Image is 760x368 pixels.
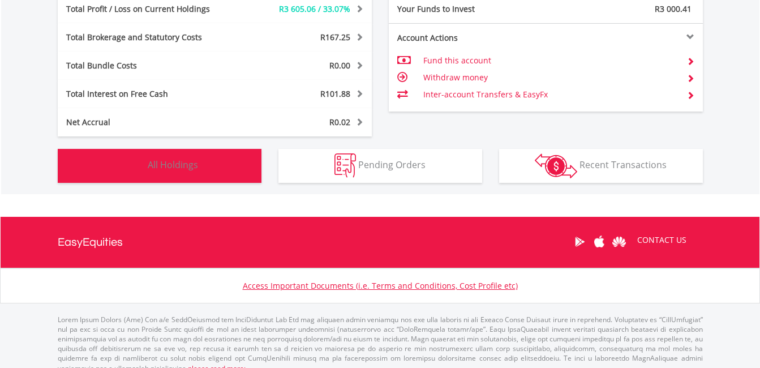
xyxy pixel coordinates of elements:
[334,153,356,178] img: pending_instructions-wht.png
[243,280,518,291] a: Access Important Documents (i.e. Terms and Conditions, Cost Profile etc)
[389,3,546,15] div: Your Funds to Invest
[423,69,677,86] td: Withdraw money
[320,88,350,99] span: R101.88
[423,52,677,69] td: Fund this account
[121,153,145,178] img: holdings-wht.png
[655,3,692,14] span: R3 000.41
[329,117,350,127] span: R0.02
[358,159,426,171] span: Pending Orders
[609,224,629,259] a: Huawei
[499,149,703,183] button: Recent Transactions
[320,32,350,42] span: R167.25
[389,32,546,44] div: Account Actions
[423,86,677,103] td: Inter-account Transfers & EasyFx
[58,217,123,268] a: EasyEquities
[58,149,261,183] button: All Holdings
[535,153,577,178] img: transactions-zar-wht.png
[58,88,241,100] div: Total Interest on Free Cash
[570,224,590,259] a: Google Play
[329,60,350,71] span: R0.00
[590,224,609,259] a: Apple
[579,159,667,171] span: Recent Transactions
[58,32,241,43] div: Total Brokerage and Statutory Costs
[58,60,241,71] div: Total Bundle Costs
[278,149,482,183] button: Pending Orders
[58,3,241,15] div: Total Profit / Loss on Current Holdings
[58,117,241,128] div: Net Accrual
[629,224,694,256] a: CONTACT US
[148,159,198,171] span: All Holdings
[279,3,350,14] span: R3 605.06 / 33.07%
